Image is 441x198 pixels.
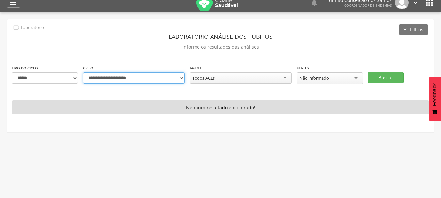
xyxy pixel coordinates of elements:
header: Laboratório análise dos tubitos [12,31,429,42]
label: Status [297,66,309,71]
p: Nenhum resultado encontrado! [12,100,429,115]
p: Laboratório [21,25,44,30]
i:  [13,24,20,31]
button: Buscar [368,72,404,83]
p: Informe os resultados das análises [12,42,429,52]
label: Tipo do ciclo [12,66,38,71]
label: Agente [190,66,203,71]
span: Coordenador de Endemias [344,3,392,8]
button: Feedback - Mostrar pesquisa [429,77,441,121]
span: Feedback [432,83,438,106]
label: Ciclo [83,66,93,71]
div: Todos ACEs [192,75,215,81]
div: Não informado [299,75,329,81]
button: Filtros [399,24,428,35]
